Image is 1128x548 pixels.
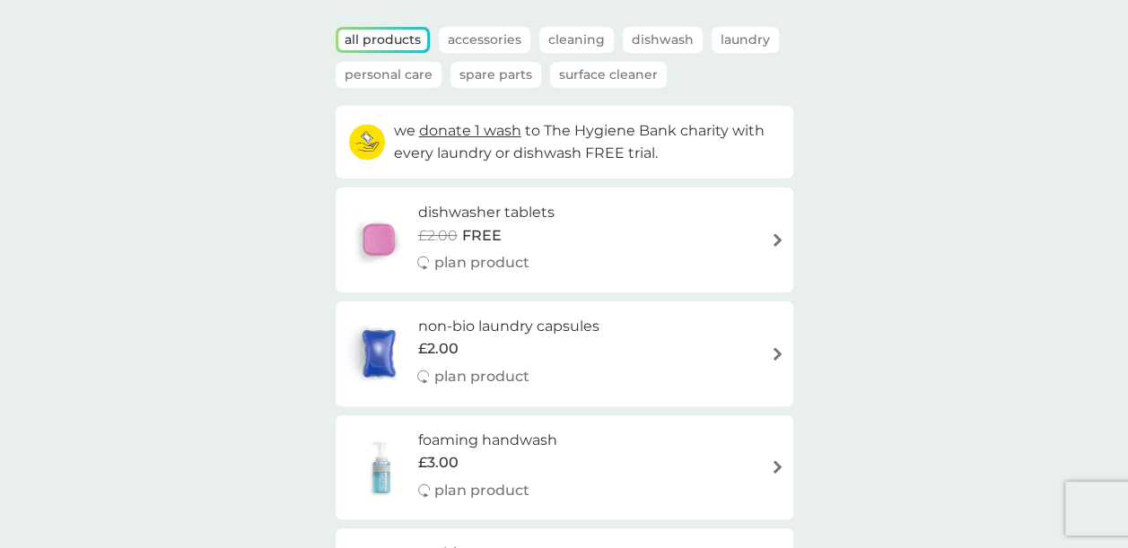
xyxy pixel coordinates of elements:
img: dishwasher tablets [345,208,413,271]
button: Laundry [712,27,779,53]
span: £2.00 [417,224,457,248]
img: foaming handwash [345,436,418,499]
span: donate 1 wash [419,122,521,139]
h6: non-bio laundry capsules [417,315,599,338]
button: Personal Care [336,62,442,88]
button: all products [338,30,427,50]
button: Surface Cleaner [550,62,667,88]
span: £2.00 [417,337,458,361]
p: plan product [433,251,529,274]
span: £3.00 [418,451,459,474]
p: plan product [434,479,529,502]
button: Cleaning [539,27,614,53]
p: we to The Hygiene Bank charity with every laundry or dishwash FREE trial. [394,119,780,165]
img: arrow right [771,233,784,247]
img: arrow right [771,460,784,474]
img: non-bio laundry capsules [345,322,413,385]
button: Spare Parts [450,62,541,88]
img: arrow right [771,347,784,361]
button: Dishwash [623,27,703,53]
button: Accessories [439,27,530,53]
h6: foaming handwash [418,429,557,452]
p: plan product [433,365,529,388]
h6: dishwasher tablets [417,201,554,224]
span: FREE [461,224,501,248]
